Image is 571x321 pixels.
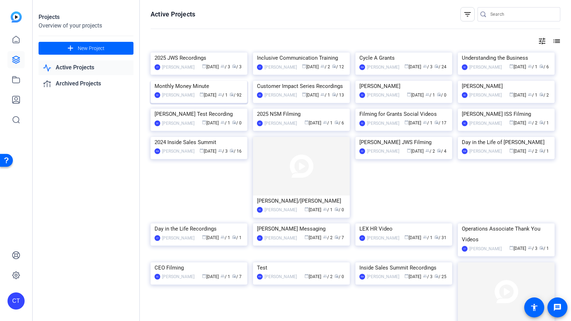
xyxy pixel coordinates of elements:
[229,148,234,153] span: radio
[257,274,263,280] div: RW
[367,120,399,127] div: [PERSON_NAME]
[528,246,532,250] span: group
[404,120,409,124] span: calendar_today
[334,207,344,212] span: / 0
[39,21,133,30] div: Overview of your projects
[304,274,321,279] span: [DATE]
[257,92,263,98] div: SC
[509,92,514,97] span: calendar_today
[434,120,439,124] span: radio
[469,120,502,127] div: [PERSON_NAME]
[509,93,526,98] span: [DATE]
[462,64,468,70] div: SC
[232,64,236,68] span: radio
[423,64,427,68] span: group
[264,273,297,280] div: [PERSON_NAME]
[257,223,346,234] div: [PERSON_NAME] Messaging
[264,234,297,242] div: [PERSON_NAME]
[304,235,309,239] span: calendar_today
[66,44,75,53] mat-icon: add
[199,92,204,97] span: calendar_today
[304,120,309,124] span: calendar_today
[257,120,263,126] div: SC
[359,148,365,154] div: SC
[323,274,327,278] span: group
[434,274,446,279] span: / 25
[509,64,526,69] span: [DATE]
[221,64,225,68] span: group
[490,10,555,19] input: Search
[202,120,206,124] span: calendar_today
[469,245,502,252] div: [PERSON_NAME]
[359,223,448,234] div: LEX HR Video
[218,92,222,97] span: group
[221,120,230,125] span: / 1
[155,109,243,119] div: [PERSON_NAME] Test Recording
[221,235,230,240] span: / 1
[232,120,236,124] span: radio
[218,149,228,154] span: / 3
[155,53,243,63] div: 2025 JWS Recordings
[155,64,160,70] div: CT
[162,234,194,242] div: [PERSON_NAME]
[264,120,297,127] div: [PERSON_NAME]
[334,207,339,211] span: radio
[11,11,22,23] img: blue-gradient.svg
[539,64,544,68] span: radio
[367,64,399,71] div: [PERSON_NAME]
[367,234,399,242] div: [PERSON_NAME]
[39,60,133,75] a: Active Projects
[528,64,532,68] span: group
[202,64,206,68] span: calendar_today
[39,42,133,55] button: New Project
[257,207,263,213] div: SC
[509,246,526,251] span: [DATE]
[359,64,365,70] div: RW
[232,274,242,279] span: / 7
[221,274,225,278] span: group
[553,303,562,312] mat-icon: message
[469,64,502,71] div: [PERSON_NAME]
[423,120,427,124] span: group
[359,137,448,148] div: [PERSON_NAME] JWS Filming
[423,235,433,240] span: / 1
[463,10,472,19] mat-icon: filter_list
[199,149,216,154] span: [DATE]
[323,207,327,211] span: group
[229,149,242,154] span: / 16
[320,93,330,98] span: / 1
[257,262,346,273] div: Test
[232,235,242,240] span: / 1
[407,92,411,97] span: calendar_today
[39,13,133,21] div: Projects
[221,120,225,124] span: group
[404,64,421,69] span: [DATE]
[334,235,339,239] span: radio
[202,120,219,125] span: [DATE]
[509,246,514,250] span: calendar_today
[202,274,206,278] span: calendar_today
[434,235,439,239] span: radio
[232,274,236,278] span: radio
[155,137,243,148] div: 2024 Inside Sales Summit
[407,149,424,154] span: [DATE]
[539,148,544,153] span: radio
[155,235,160,241] div: CT
[264,92,297,99] div: [PERSON_NAME]
[404,235,421,240] span: [DATE]
[462,120,468,126] div: SC
[469,148,502,155] div: [PERSON_NAME]
[257,235,263,241] div: SC
[425,92,430,97] span: group
[509,64,514,68] span: calendar_today
[539,92,544,97] span: radio
[404,274,409,278] span: calendar_today
[304,207,321,212] span: [DATE]
[78,45,105,52] span: New Project
[509,120,514,124] span: calendar_today
[202,64,219,69] span: [DATE]
[334,235,344,240] span: / 7
[332,93,344,98] span: / 13
[539,120,544,124] span: radio
[232,120,242,125] span: / 0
